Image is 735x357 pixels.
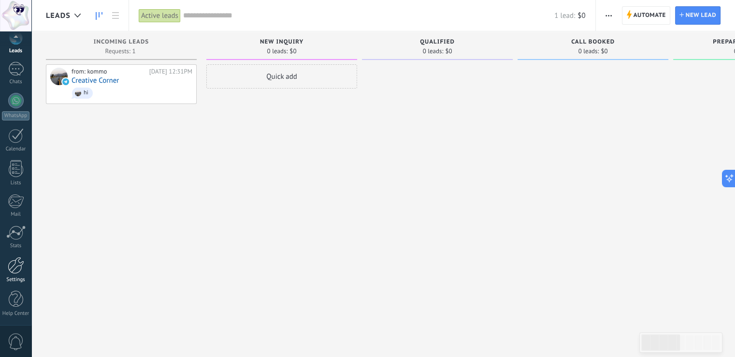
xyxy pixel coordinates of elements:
[50,68,68,85] div: Creative Corner
[571,39,615,45] span: Call booked
[260,39,303,45] span: New inquiry
[675,6,721,25] a: New lead
[72,68,146,75] div: from: kommo
[522,39,663,47] div: Call booked
[686,7,716,24] span: New lead
[46,11,71,20] span: Leads
[2,48,30,54] div: Leads
[84,89,88,96] div: hi
[289,48,296,54] span: $0
[420,39,455,45] span: Qualified
[2,211,30,218] div: Mail
[2,180,30,186] div: Lists
[367,39,508,47] div: Qualified
[2,79,30,85] div: Chats
[622,6,670,25] a: Automate
[2,311,30,317] div: Help Center
[423,48,444,54] span: 0 leads:
[634,7,666,24] span: Automate
[445,48,452,54] span: $0
[149,68,192,75] div: [DATE] 12:31PM
[91,6,107,25] a: Leads
[578,48,599,54] span: 0 leads:
[105,48,136,54] span: Requests: 1
[554,11,575,20] span: 1 lead:
[62,78,69,85] img: telegram-sm.svg
[139,9,181,23] div: Active leads
[2,146,30,152] div: Calendar
[211,39,352,47] div: New inquiry
[267,48,288,54] span: 0 leads:
[577,11,585,20] span: $0
[72,76,119,85] a: Creative Corner
[602,6,616,25] button: More
[51,39,192,47] div: Incoming leads
[206,64,357,89] div: Quick add
[94,39,149,45] span: Incoming leads
[2,111,29,120] div: WhatsApp
[2,277,30,283] div: Settings
[107,6,124,25] a: List
[2,243,30,249] div: Stats
[601,48,607,54] span: $0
